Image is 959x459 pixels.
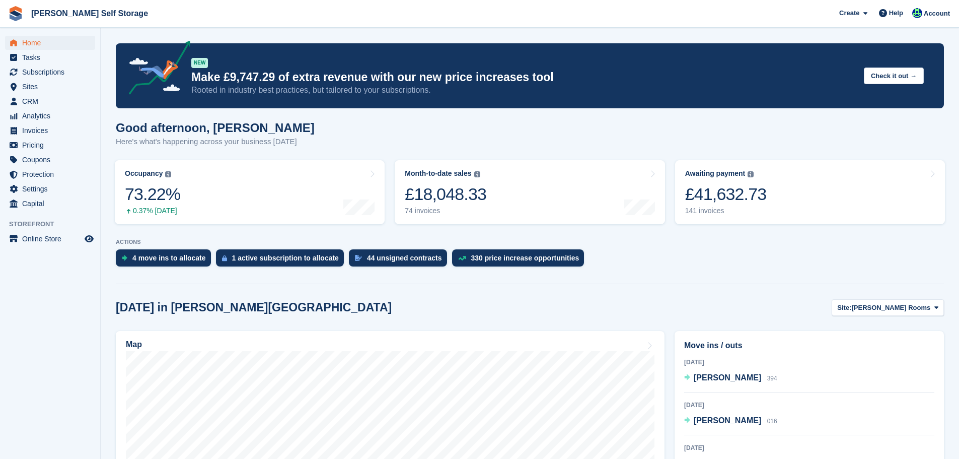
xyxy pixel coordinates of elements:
[864,68,924,84] button: Check it out →
[22,50,83,64] span: Tasks
[22,36,83,50] span: Home
[837,303,851,313] span: Site:
[232,254,339,262] div: 1 active subscription to allocate
[471,254,579,262] div: 330 price increase opportunities
[458,256,466,260] img: price_increase_opportunities-93ffe204e8149a01c8c9dc8f82e8f89637d9d84a8eef4429ea346261dce0b2c0.svg
[684,443,934,452] div: [DATE]
[83,233,95,245] a: Preview store
[22,80,83,94] span: Sites
[889,8,903,18] span: Help
[191,70,856,85] p: Make £9,747.29 of extra revenue with our new price increases tool
[405,184,486,205] div: £18,048.33
[405,169,471,178] div: Month-to-date sales
[5,109,95,123] a: menu
[684,401,934,410] div: [DATE]
[685,184,767,205] div: £41,632.73
[165,171,171,177] img: icon-info-grey-7440780725fd019a000dd9b08b2336e03edf1995a4989e88bcd33f0948082b44.svg
[5,182,95,196] a: menu
[694,373,761,382] span: [PERSON_NAME]
[5,153,95,167] a: menu
[116,301,392,314] h2: [DATE] in [PERSON_NAME][GEOGRAPHIC_DATA]
[27,5,152,22] a: [PERSON_NAME] Self Storage
[767,418,777,425] span: 016
[22,65,83,79] span: Subscriptions
[222,255,227,261] img: active_subscription_to_allocate_icon-d502201f5373d7db506a760aba3b589e785aa758c864c3986d89f69b8ff3...
[125,184,180,205] div: 73.22%
[694,416,761,425] span: [PERSON_NAME]
[685,207,767,215] div: 141 invoices
[22,123,83,138] span: Invoices
[115,160,385,224] a: Occupancy 73.22% 0.37% [DATE]
[395,160,665,224] a: Month-to-date sales £18,048.33 74 invoices
[22,138,83,152] span: Pricing
[125,207,180,215] div: 0.37% [DATE]
[216,249,349,272] a: 1 active subscription to allocate
[22,167,83,181] span: Protection
[5,123,95,138] a: menu
[22,232,83,246] span: Online Store
[126,340,142,349] h2: Map
[452,249,589,272] a: 330 price increase opportunities
[132,254,206,262] div: 4 move ins to allocate
[191,58,208,68] div: NEW
[191,85,856,96] p: Rooted in industry best practices, but tailored to your subscriptions.
[684,372,777,385] a: [PERSON_NAME] 394
[367,254,442,262] div: 44 unsigned contracts
[5,94,95,108] a: menu
[852,303,931,313] span: [PERSON_NAME] Rooms
[22,109,83,123] span: Analytics
[5,196,95,211] a: menu
[748,171,754,177] img: icon-info-grey-7440780725fd019a000dd9b08b2336e03edf1995a4989e88bcd33f0948082b44.svg
[5,232,95,246] a: menu
[22,182,83,196] span: Settings
[5,36,95,50] a: menu
[767,375,777,382] span: 394
[912,8,922,18] img: Jenna Kennedy
[122,255,127,261] img: move_ins_to_allocate_icon-fdf77a2bb77ea45bf5b3d319d69a93e2d87916cf1d5bf7949dd705db3b84f3ca.svg
[349,249,452,272] a: 44 unsigned contracts
[22,153,83,167] span: Coupons
[924,9,950,19] span: Account
[22,196,83,211] span: Capital
[355,255,362,261] img: contract_signature_icon-13c848040528278c33f63329250d36e43548de30e8caae1d1a13099fd9432cc5.svg
[839,8,859,18] span: Create
[474,171,480,177] img: icon-info-grey-7440780725fd019a000dd9b08b2336e03edf1995a4989e88bcd33f0948082b44.svg
[684,415,777,428] a: [PERSON_NAME] 016
[685,169,746,178] div: Awaiting payment
[5,80,95,94] a: menu
[116,136,315,148] p: Here's what's happening across your business [DATE]
[22,94,83,108] span: CRM
[120,41,191,98] img: price-adjustments-announcement-icon-8257ccfd72463d97f412b2fc003d46551f7dbcb40ab6d574587a9cd5c0d94...
[5,138,95,152] a: menu
[675,160,945,224] a: Awaiting payment £41,632.73 141 invoices
[5,50,95,64] a: menu
[116,121,315,135] h1: Good afternoon, [PERSON_NAME]
[5,167,95,181] a: menu
[116,239,944,245] p: ACTIONS
[832,299,944,316] button: Site: [PERSON_NAME] Rooms
[9,219,100,229] span: Storefront
[5,65,95,79] a: menu
[684,340,934,352] h2: Move ins / outs
[684,358,934,367] div: [DATE]
[8,6,23,21] img: stora-icon-8386f47178a22dfd0bd8f6a31ec36ba5ce8667c1dd55bd0f319d3a0aa187defe.svg
[405,207,486,215] div: 74 invoices
[125,169,163,178] div: Occupancy
[116,249,216,272] a: 4 move ins to allocate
